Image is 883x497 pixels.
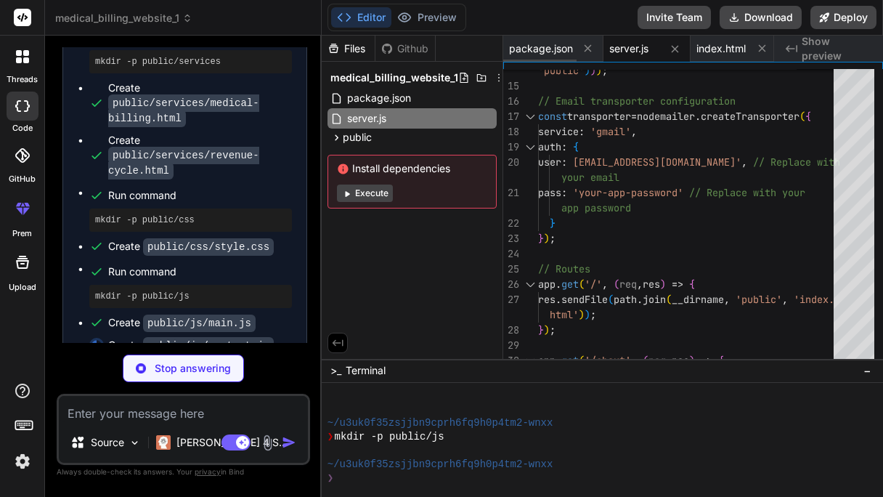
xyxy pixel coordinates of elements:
[666,354,672,367] span: ,
[330,70,458,85] span: medical_billing_website_1
[579,278,585,291] span: (
[573,155,741,169] span: [EMAIL_ADDRESS][DOMAIN_NAME]'
[741,155,747,169] span: ,
[322,41,375,56] div: Files
[585,354,631,367] span: '/about'
[561,186,567,199] span: :
[108,188,292,203] span: Run command
[720,6,802,29] button: Download
[503,338,519,353] div: 29
[503,323,519,338] div: 28
[550,232,556,245] span: ;
[556,293,561,306] span: .
[155,361,231,376] p: Stop answering
[579,308,585,321] span: )
[638,6,711,29] button: Invite Team
[521,109,540,124] div: Click to collapse the range.
[503,109,519,124] div: 17
[9,173,36,185] label: GitHub
[631,354,637,367] span: ,
[391,7,463,28] button: Preview
[689,278,695,291] span: {
[108,315,256,331] div: Create
[143,337,274,355] code: public/js/contact.js
[672,354,689,367] span: res
[614,278,619,291] span: (
[521,353,540,368] div: Click to collapse the range.
[579,354,585,367] span: (
[637,293,643,306] span: .
[337,161,487,176] span: Install dependencies
[503,140,519,155] div: 19
[195,467,221,476] span: privacy
[643,278,660,291] span: res
[660,278,666,291] span: )
[176,435,285,450] p: [PERSON_NAME] 4 S..
[503,262,519,277] div: 25
[689,354,695,367] span: )
[544,232,550,245] span: )
[810,6,876,29] button: Deploy
[156,435,171,450] img: Claude 4 Sonnet
[724,293,730,306] span: ,
[521,277,540,292] div: Click to collapse the range.
[108,94,259,127] code: public/services/medical-billing.html
[550,308,579,321] span: html'
[503,94,519,109] div: 16
[805,110,811,123] span: {
[143,315,256,332] code: public/js/main.js
[556,354,561,367] span: .
[631,125,637,138] span: ,
[55,11,192,25] span: medical_billing_website_1
[701,110,799,123] span: createTransporter
[696,41,746,56] span: index.html
[561,155,567,169] span: :
[95,56,286,68] pre: mkdir -p public/services
[129,437,141,449] img: Pick Models
[108,133,292,178] div: Create
[561,278,579,291] span: get
[573,140,579,153] span: {
[538,155,561,169] span: user
[327,472,335,485] span: ❯
[503,216,519,231] div: 22
[503,78,519,94] div: 15
[538,94,736,108] span: // Email transporter configuration
[7,73,38,86] label: threads
[503,353,519,368] div: 30
[666,293,672,306] span: (
[334,430,444,444] span: mkdir -p public/js
[259,435,276,451] img: attachment
[550,323,556,336] span: ;
[614,293,637,306] span: path
[95,214,286,226] pre: mkdir -p public/css
[608,293,614,306] span: (
[503,185,519,201] div: 21
[12,122,33,134] label: code
[643,293,666,306] span: join
[346,89,412,107] span: package.json
[327,430,335,444] span: ❯
[544,323,550,336] span: )
[718,354,724,367] span: {
[567,110,631,123] span: transporter
[802,34,871,63] span: Show preview
[631,110,637,123] span: =
[585,308,590,321] span: )
[343,130,372,145] span: public
[590,125,631,138] span: 'gmail'
[503,231,519,246] div: 23
[672,293,724,306] span: __dirname
[538,125,579,138] span: service
[590,308,596,321] span: ;
[503,277,519,292] div: 26
[573,186,683,199] span: 'your-app-password'
[12,227,32,240] label: prem
[330,363,341,378] span: >_
[10,449,35,474] img: settings
[753,155,840,169] span: // Replace with
[689,186,805,199] span: // Replace with your
[503,155,519,170] div: 20
[550,217,556,230] span: }
[538,262,590,275] span: // Routes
